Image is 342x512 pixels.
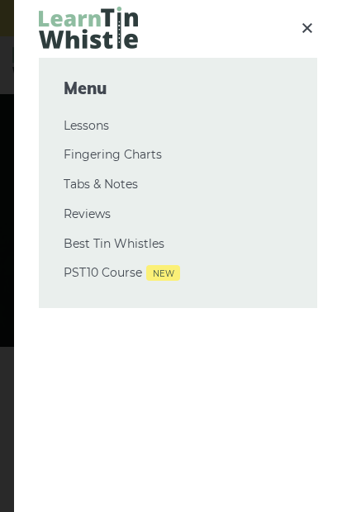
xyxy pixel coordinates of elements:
a: Tabs & Notes [64,175,292,195]
span: New [146,265,180,281]
a: LearnTinWhistle.com [39,32,138,53]
a: Reviews [64,205,292,225]
a: PST10 CourseNew [64,263,292,283]
a: Best Tin Whistles [64,235,292,254]
a: Lessons [64,116,292,136]
img: LearnTinWhistle.com [39,7,138,49]
span: Menu [64,77,292,100]
a: Fingering Charts [64,145,292,165]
